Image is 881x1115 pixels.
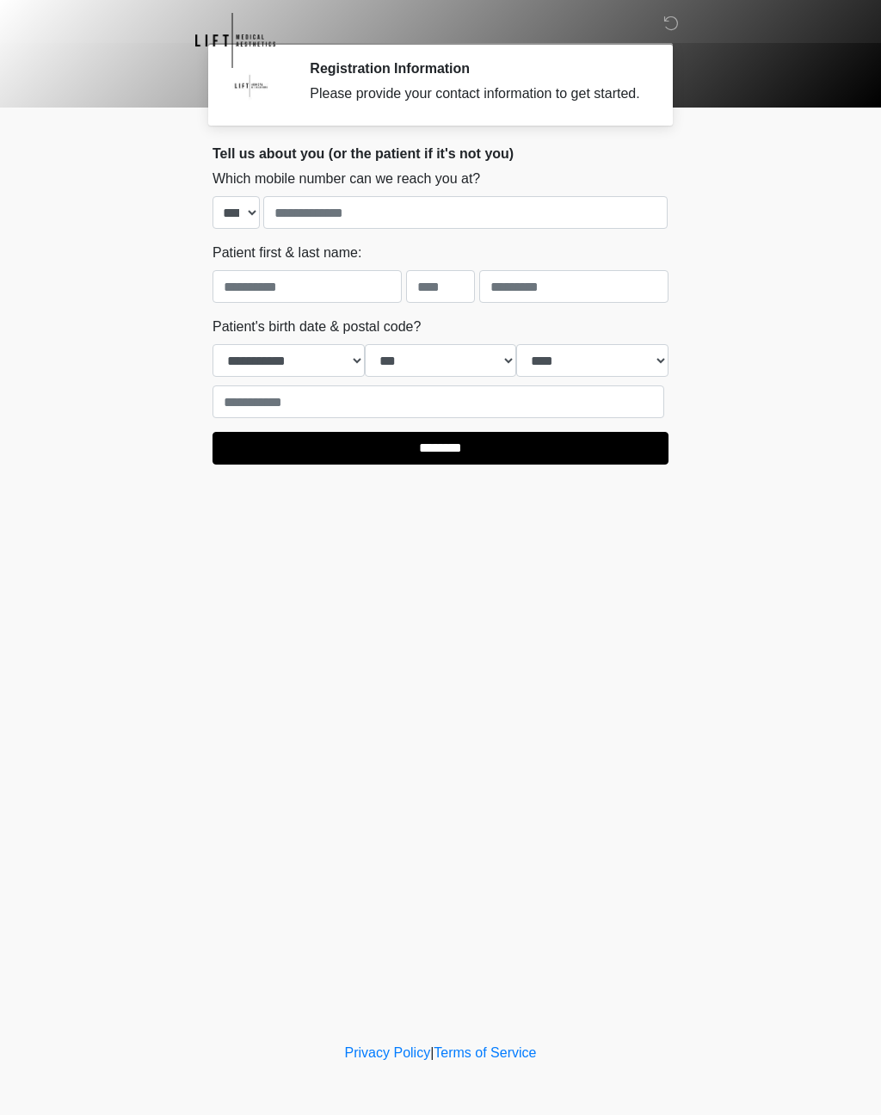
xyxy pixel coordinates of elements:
img: Lift Medical Aesthetics Logo [195,13,275,68]
a: Terms of Service [434,1045,536,1060]
label: Which mobile number can we reach you at? [213,169,480,189]
a: Privacy Policy [345,1045,431,1060]
img: Agent Avatar [225,60,277,112]
label: Patient's birth date & postal code? [213,317,421,337]
a: | [430,1045,434,1060]
label: Patient first & last name: [213,243,361,263]
div: Please provide your contact information to get started. [310,83,643,104]
h2: Tell us about you (or the patient if it's not you) [213,145,668,162]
